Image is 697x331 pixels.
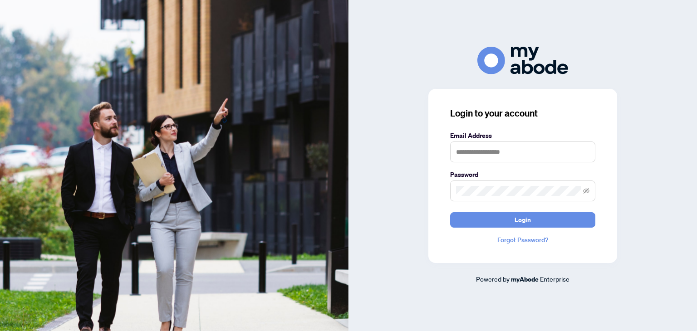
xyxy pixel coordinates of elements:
a: myAbode [511,274,539,284]
button: Login [450,212,595,228]
h3: Login to your account [450,107,595,120]
label: Password [450,170,595,180]
span: Login [515,213,531,227]
img: ma-logo [477,47,568,74]
span: eye-invisible [583,188,589,194]
a: Forgot Password? [450,235,595,245]
span: Powered by [476,275,510,283]
label: Email Address [450,131,595,141]
span: Enterprise [540,275,569,283]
